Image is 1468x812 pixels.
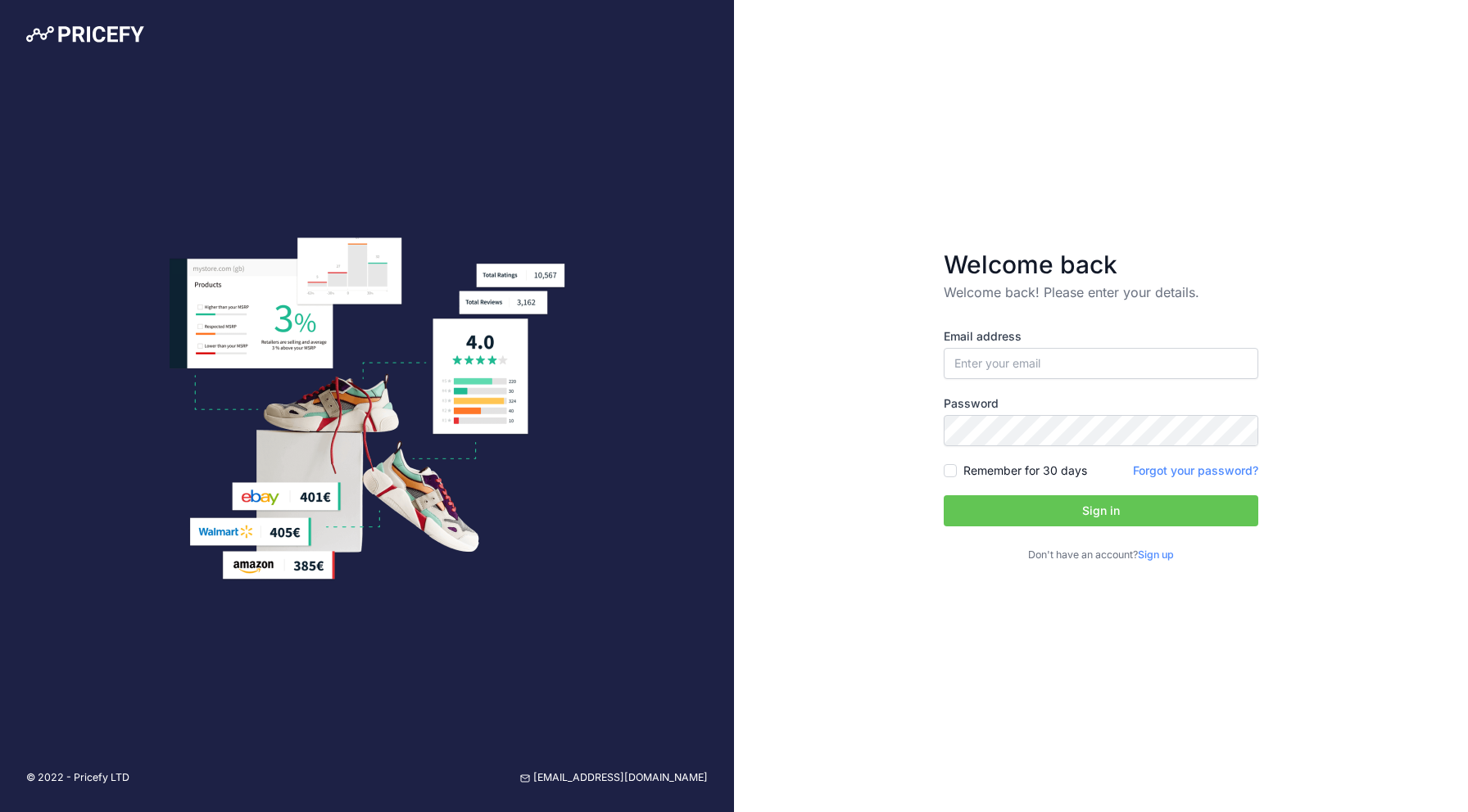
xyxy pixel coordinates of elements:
[944,250,1258,279] h3: Welcome back
[944,548,1258,563] p: Don't have an account?
[944,282,1258,302] p: Welcome back! Please enter your details.
[963,462,1087,479] label: Remember for 30 days
[26,770,129,786] p: © 2022 - Pricefy LTD
[520,770,708,786] a: [EMAIL_ADDRESS][DOMAIN_NAME]
[944,495,1258,526] button: Sign in
[1138,548,1174,561] a: Sign up
[944,328,1258,345] label: Email address
[1133,463,1258,477] a: Forgot your password?
[944,395,1258,412] label: Password
[26,26,144,43] img: Pricefy
[944,348,1258,379] input: Enter your email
